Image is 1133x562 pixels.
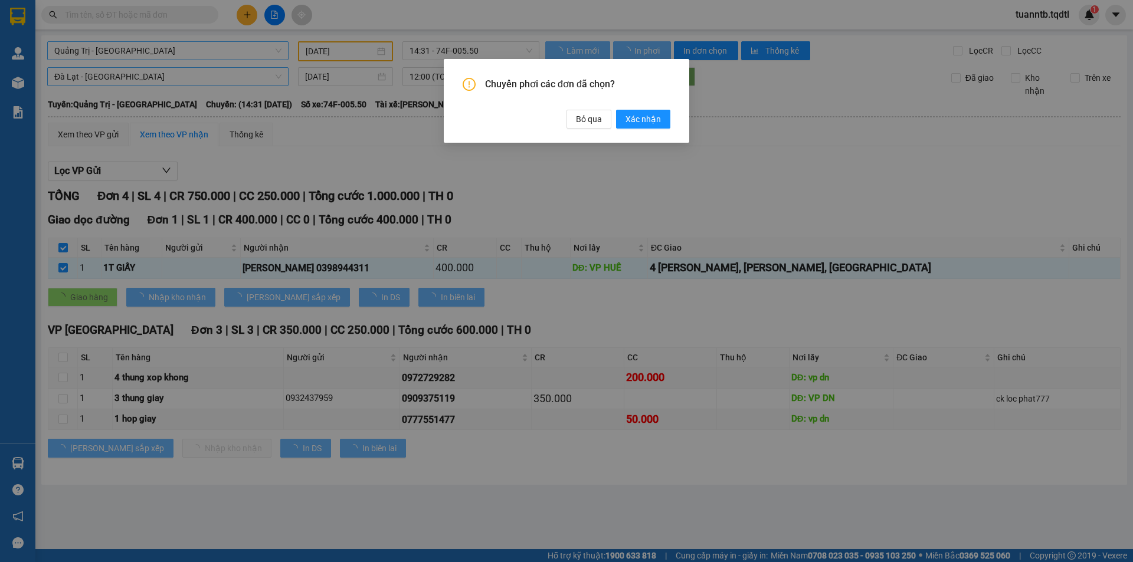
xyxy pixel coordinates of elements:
span: exclamation-circle [463,78,476,91]
span: Xác nhận [626,113,661,126]
button: Xác nhận [616,110,670,129]
span: Chuyển phơi các đơn đã chọn? [485,78,670,91]
button: Bỏ qua [566,110,611,129]
span: Bỏ qua [576,113,602,126]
